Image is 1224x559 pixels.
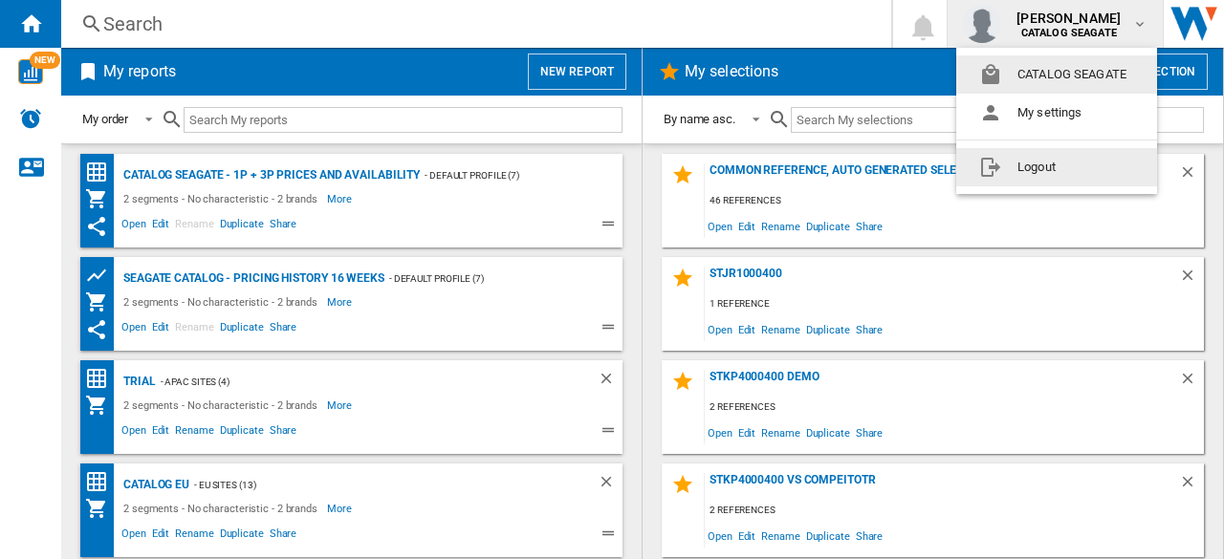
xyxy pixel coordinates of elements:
button: My settings [956,94,1157,132]
button: Logout [956,148,1157,186]
button: CATALOG SEAGATE [956,55,1157,94]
